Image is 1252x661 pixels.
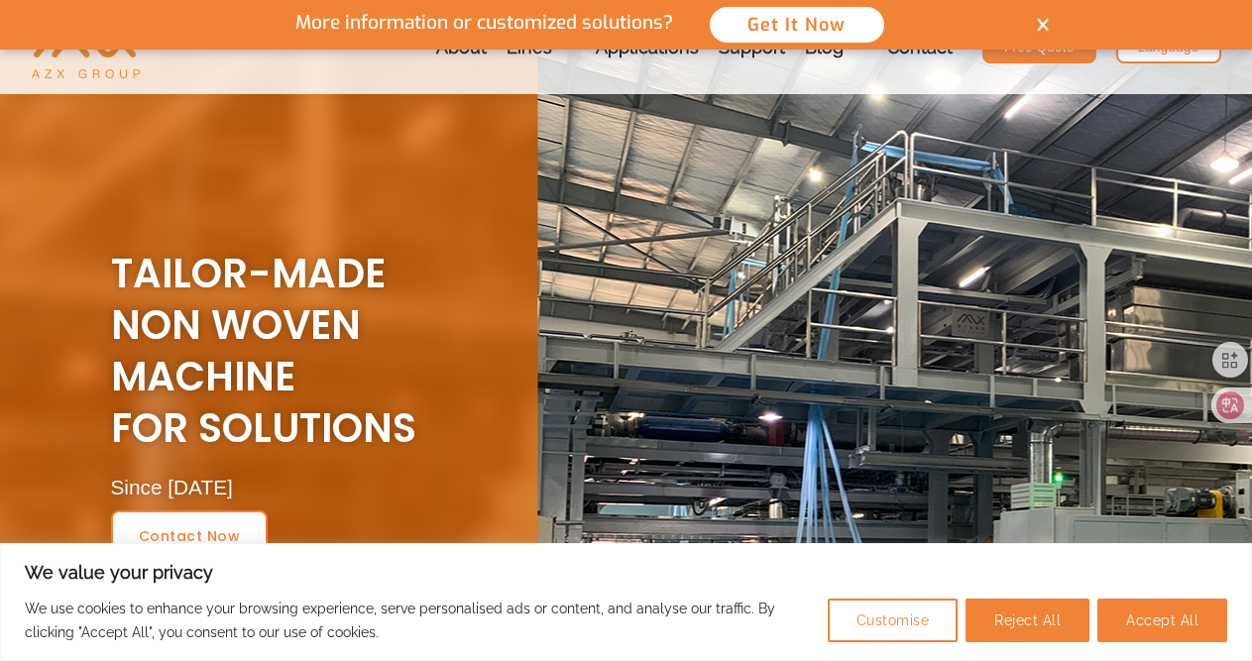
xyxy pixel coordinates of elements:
button: Accept All [1097,599,1227,642]
h2: Tailor-Made NON WOVEN MACHINE For Solutions [111,248,1192,454]
a: contact now [111,510,269,562]
p: More information or customized solutions? [279,12,690,35]
div: Since [DATE] [111,474,1172,500]
button: Customise [828,599,959,642]
button: Reject All [966,599,1089,642]
a: AZX Nonwoven Machine [32,37,151,55]
p: We use cookies to enhance your browsing experience, serve personalised ads or content, and analys... [25,597,813,644]
span: contact now [139,529,241,543]
p: We value your privacy [25,561,1227,585]
button: Get It Now [708,5,886,45]
a: Language [1116,31,1221,63]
